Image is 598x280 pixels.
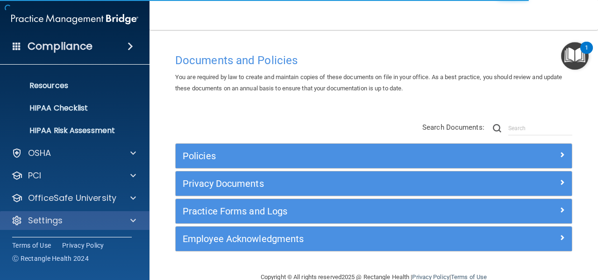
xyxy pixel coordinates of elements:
[183,206,466,216] h5: Practice Forms and Logs
[11,10,138,29] img: PMB logo
[493,124,501,133] img: ic-search.3b580494.png
[183,204,565,219] a: Practice Forms and Logs
[28,147,51,159] p: OSHA
[11,215,136,226] a: Settings
[183,178,466,189] h5: Privacy Documents
[11,147,136,159] a: OSHA
[175,54,572,66] h4: Documents and Policies
[6,103,134,113] p: HIPAA Checklist
[6,126,134,135] p: HIPAA Risk Assessment
[28,192,116,204] p: OfficeSafe University
[561,42,589,70] button: Open Resource Center, 1 new notification
[28,40,93,53] h4: Compliance
[12,241,51,250] a: Terms of Use
[11,192,136,204] a: OfficeSafe University
[62,241,104,250] a: Privacy Policy
[12,254,89,263] span: Ⓒ Rectangle Health 2024
[508,121,572,135] input: Search
[28,170,41,181] p: PCI
[183,234,466,244] h5: Employee Acknowledgments
[422,123,484,132] span: Search Documents:
[6,81,134,90] p: Resources
[183,176,565,191] a: Privacy Documents
[585,48,588,60] div: 1
[183,148,565,163] a: Policies
[436,214,587,251] iframe: Drift Widget Chat Controller
[183,231,565,246] a: Employee Acknowledgments
[11,170,136,181] a: PCI
[175,74,562,92] span: You are required by law to create and maintain copies of these documents on file in your office. ...
[28,215,63,226] p: Settings
[183,151,466,161] h5: Policies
